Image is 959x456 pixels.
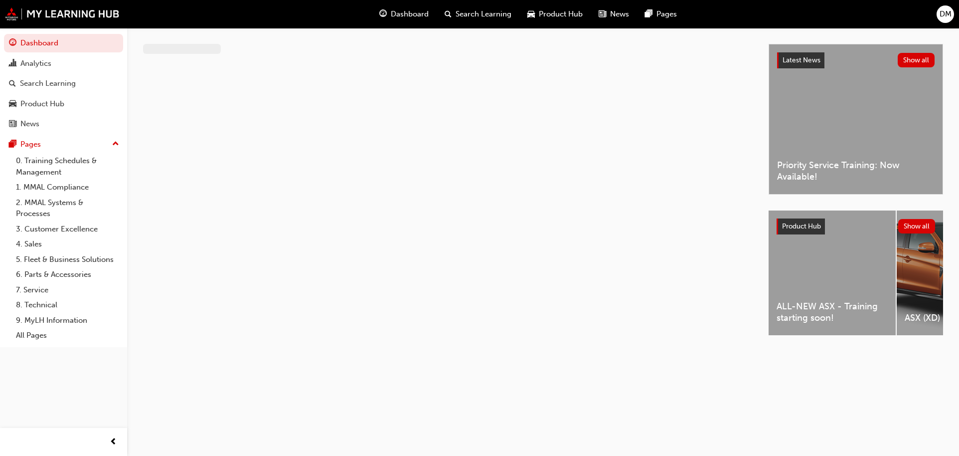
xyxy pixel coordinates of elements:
div: Analytics [20,58,51,69]
a: 9. MyLH Information [12,313,123,328]
a: All Pages [12,328,123,343]
span: Dashboard [391,8,429,20]
span: search-icon [9,79,16,88]
span: car-icon [9,100,16,109]
span: guage-icon [9,39,16,48]
span: ALL-NEW ASX - Training starting soon! [777,301,888,323]
img: mmal [5,7,120,20]
span: pages-icon [645,8,652,20]
span: up-icon [112,138,119,151]
span: news-icon [9,120,16,129]
span: Search Learning [456,8,511,20]
a: 3. Customer Excellence [12,222,123,237]
a: pages-iconPages [637,4,685,24]
span: pages-icon [9,140,16,149]
a: search-iconSearch Learning [437,4,519,24]
button: DashboardAnalyticsSearch LearningProduct HubNews [4,32,123,135]
a: News [4,115,123,133]
a: Latest NewsShow allPriority Service Training: Now Available! [769,44,943,195]
a: 7. Service [12,282,123,298]
a: 5. Fleet & Business Solutions [12,252,123,267]
a: Latest NewsShow all [777,52,935,68]
span: car-icon [527,8,535,20]
span: prev-icon [110,436,117,449]
span: DM [940,8,952,20]
button: Show all [898,53,935,67]
span: search-icon [445,8,452,20]
span: Product Hub [782,222,821,230]
a: 1. MMAL Compliance [12,180,123,195]
span: Latest News [783,56,820,64]
button: Pages [4,135,123,154]
button: DM [937,5,954,23]
a: 6. Parts & Accessories [12,267,123,282]
a: guage-iconDashboard [371,4,437,24]
a: 0. Training Schedules & Management [12,153,123,180]
span: guage-icon [379,8,387,20]
div: News [20,118,39,130]
a: Product HubShow all [777,219,935,234]
a: news-iconNews [591,4,637,24]
a: 2. MMAL Systems & Processes [12,195,123,222]
span: Pages [656,8,677,20]
span: news-icon [599,8,606,20]
a: ALL-NEW ASX - Training starting soon! [769,211,896,335]
div: Pages [20,139,41,150]
span: News [610,8,629,20]
button: Show all [898,219,936,233]
span: Priority Service Training: Now Available! [777,160,935,182]
div: Search Learning [20,78,76,89]
a: Product Hub [4,95,123,113]
a: 4. Sales [12,236,123,252]
a: 8. Technical [12,297,123,313]
a: Dashboard [4,34,123,52]
a: Search Learning [4,74,123,93]
a: Analytics [4,54,123,73]
a: car-iconProduct Hub [519,4,591,24]
span: chart-icon [9,59,16,68]
span: Product Hub [539,8,583,20]
div: Product Hub [20,98,64,110]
